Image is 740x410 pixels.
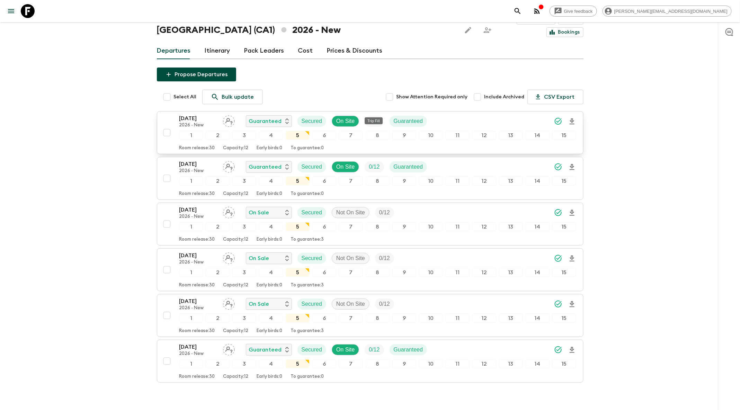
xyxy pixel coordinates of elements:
p: Secured [302,117,322,125]
button: menu [4,4,18,18]
p: Guaranteed [249,346,282,354]
div: 3 [232,131,256,140]
div: Trip Fill [375,298,394,310]
div: 14 [526,359,550,368]
div: 4 [259,359,283,368]
div: 12 [472,314,496,323]
svg: Download Onboarding [568,300,576,309]
div: [PERSON_NAME][EMAIL_ADDRESS][DOMAIN_NAME] [603,6,732,17]
p: On Site [336,346,355,354]
p: 0 / 12 [369,163,380,171]
div: 9 [392,177,416,186]
button: search adventures [511,4,525,18]
div: 7 [339,177,363,186]
div: Secured [297,344,327,355]
p: 2026 - New [179,123,217,128]
p: Room release: 30 [179,328,215,334]
p: To guarantee: 0 [291,374,324,380]
svg: Download Onboarding [568,117,576,126]
div: 1 [179,314,203,323]
p: [DATE] [179,206,217,214]
div: Not On Site [332,207,369,218]
span: Give feedback [560,9,597,14]
div: 4 [259,222,283,231]
div: 8 [366,131,390,140]
div: 6 [312,222,336,231]
div: Secured [297,161,327,172]
div: 3 [232,314,256,323]
div: 11 [446,177,470,186]
div: 12 [472,177,496,186]
div: 11 [446,222,470,231]
p: Room release: 30 [179,374,215,380]
div: 7 [339,359,363,368]
p: On Sale [249,254,269,262]
div: On Site [332,116,359,127]
div: 9 [392,359,416,368]
button: [DATE]2026 - NewAssign pack leaderGuaranteedSecuredOn SiteTrip FillGuaranteed12345678910111213141... [157,157,583,200]
span: Show Attention Required only [396,93,468,100]
span: Assign pack leader [223,255,235,260]
div: 8 [366,268,390,277]
div: 3 [232,359,256,368]
div: Trip Fill [375,207,394,218]
div: Secured [297,253,327,264]
p: To guarantee: 0 [291,145,324,151]
p: 2026 - New [179,351,217,357]
p: Early birds: 0 [257,237,283,242]
div: 15 [552,222,576,231]
div: 12 [472,268,496,277]
div: 8 [366,359,390,368]
div: 12 [472,131,496,140]
div: 12 [472,222,496,231]
p: Room release: 30 [179,191,215,197]
p: Capacity: 12 [223,191,249,197]
span: Select All [174,93,197,100]
svg: Download Onboarding [568,255,576,263]
p: Early birds: 0 [257,191,283,197]
div: Secured [297,207,327,218]
div: 13 [499,131,523,140]
svg: Download Onboarding [568,163,576,171]
p: [DATE] [179,160,217,168]
button: [DATE]2026 - NewAssign pack leaderOn SaleSecuredNot On SiteTrip Fill123456789101112131415Room rel... [157,203,583,246]
div: 14 [526,177,550,186]
div: Trip Fill [365,117,383,124]
div: 1 [179,268,203,277]
p: Capacity: 12 [223,374,249,380]
p: [DATE] [179,343,217,351]
span: Assign pack leader [223,300,235,306]
div: 1 [179,177,203,186]
div: 6 [312,268,336,277]
p: Early birds: 0 [257,145,283,151]
div: 13 [499,314,523,323]
p: 2026 - New [179,260,217,265]
p: Guaranteed [394,117,423,125]
p: Secured [302,208,322,217]
div: 8 [366,177,390,186]
p: Early birds: 0 [257,283,283,288]
div: 10 [419,131,443,140]
span: Assign pack leader [223,346,235,351]
div: 15 [552,268,576,277]
span: Include Archived [484,93,525,100]
p: Early birds: 0 [257,328,283,334]
div: Trip Fill [365,344,384,355]
div: 1 [179,359,203,368]
p: 0 / 12 [379,208,390,217]
p: [DATE] [179,251,217,260]
p: On Site [336,163,355,171]
div: 5 [286,314,310,323]
div: 11 [446,268,470,277]
div: 8 [366,222,390,231]
svg: Download Onboarding [568,209,576,217]
p: To guarantee: 3 [291,283,324,288]
a: Prices & Discounts [327,43,383,59]
p: On Sale [249,300,269,308]
svg: Synced Successfully [554,346,562,354]
p: Room release: 30 [179,237,215,242]
h1: [GEOGRAPHIC_DATA]: [GEOGRAPHIC_DATA] to [GEOGRAPHIC_DATA] (CA1) 2026 - New [157,9,456,37]
div: 7 [339,314,363,323]
svg: Synced Successfully [554,208,562,217]
p: Secured [302,254,322,262]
